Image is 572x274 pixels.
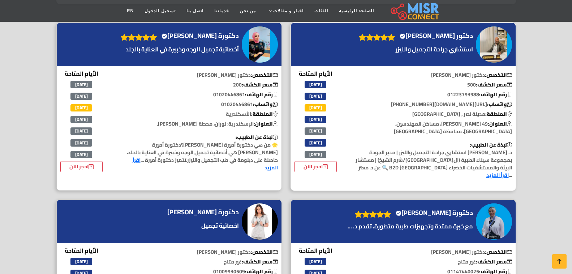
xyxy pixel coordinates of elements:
a: أخصائية تجميل الوجه وخبيرة في العناية بالجلد [117,45,241,54]
a: استشاري جراحة التجميل والليزر [355,45,475,54]
a: دكتورة [PERSON_NAME] [160,30,241,41]
p: 500 [349,81,516,89]
span: [DATE] [305,151,326,158]
img: دكتورة سيلفى محى الدين [242,203,278,240]
a: اخبار و مقالات [261,4,309,18]
span: [DATE] [305,258,326,265]
span: [DATE] [70,139,92,146]
p: 01020446861 [115,101,281,108]
b: سعر الكشف: [476,257,512,266]
a: الفئات [309,4,334,18]
p: د. [PERSON_NAME] استشاري جراحة التجميل والليزر | مدير الجودة بمجموعة سيناء الطبية (ال[GEOGRAPHIC_... [349,141,516,179]
b: نبذة عن الطبيب: [470,140,512,149]
b: التخصص: [251,247,278,257]
span: [DATE] [305,81,326,88]
img: دكتور معتز كامل [476,26,512,63]
b: العنوان: [488,119,512,128]
a: الصفحة الرئيسية [334,4,379,18]
p: 01020446861 [115,91,281,98]
b: التخصص: [485,70,512,80]
p: مدينة نصر , [GEOGRAPHIC_DATA] [349,110,516,118]
a: اخصائية تجميل [167,221,241,230]
span: [DATE] [70,258,92,265]
b: المنطقة: [485,109,512,119]
a: دكتور [PERSON_NAME] [399,30,475,41]
span: [DATE] [70,116,92,123]
svg: Verified account [162,33,167,39]
p: 49 [PERSON_NAME]، مساكن المهندسين، [GEOGRAPHIC_DATA]، محافظة [GEOGRAPHIC_DATA]‬ [349,120,516,135]
b: نبذة عن الطبيب: [236,132,278,142]
p: دكتور [PERSON_NAME] [349,71,516,79]
h4: دكتورة [PERSON_NAME] [167,208,239,216]
div: الأيام المتاحة [60,69,103,172]
a: احجز الآن [60,161,103,172]
p: غير متاح [349,258,516,266]
p: الإسكندرية: لوران، محطة [PERSON_NAME]. [115,120,281,128]
b: واتساب: [253,100,278,109]
span: [DATE] [305,93,326,100]
p: دكتور [PERSON_NAME] [349,248,516,256]
a: اقرأ المزيد [486,170,509,180]
p: الأسكندرية [115,110,281,118]
svg: Verified account [396,210,401,216]
img: دكتورة أميرة رجب [242,26,278,63]
a: EN [122,4,139,18]
a: احجز الآن [294,161,337,172]
h4: دكتورة [PERSON_NAME] [396,209,473,217]
span: اخبار و مقالات [273,8,304,14]
span: [DATE] [305,139,326,146]
span: [DATE] [305,104,326,111]
b: رقم الهاتف: [245,90,278,99]
a: اتصل بنا [181,4,209,18]
p: 01223793988 [349,91,516,98]
span: [DATE] [70,151,92,158]
h4: دكتور [PERSON_NAME] [400,32,473,40]
img: دكتورة ندى عبد الستار [476,203,512,240]
p: [URL][DOMAIN_NAME][PHONE_NUMBER] [349,101,516,108]
a: من نحن [235,4,261,18]
b: واتساب: [487,100,512,109]
span: [DATE] [70,127,92,135]
b: التخصص: [485,247,512,257]
b: سعر الكشف: [242,80,278,89]
b: سعر الكشف: [476,80,512,89]
b: رقم الهاتف: [479,90,512,99]
b: سعر الكشف: [242,257,278,266]
p: غير متاح [115,258,281,266]
p: دكتور [PERSON_NAME] [115,71,281,79]
p: 🌟 من هي دكتورة أميرة [PERSON_NAME]؟دكتورة أميرة [PERSON_NAME] هي أخصائية تجميل الوجه وخبيرة في ال... [115,134,281,172]
a: اقرأ المزيد [133,155,278,172]
a: مع خبرة ممتدة وتجهيزات طبية متطورة، تقدم د. ... [346,222,475,231]
b: المنطقة: [251,109,278,119]
img: main.misr_connect [391,2,439,20]
span: [DATE] [305,127,326,135]
div: الأيام المتاحة [294,69,337,172]
svg: Verified account [400,33,405,39]
h4: دكتورة [PERSON_NAME] [162,32,239,40]
p: دكتور [PERSON_NAME] [115,248,281,256]
a: دكتورة [PERSON_NAME] [167,207,241,218]
span: [DATE] [305,116,326,123]
span: [DATE] [70,93,92,100]
a: خدماتنا [209,4,235,18]
b: التخصص: [251,70,278,80]
span: [DATE] [70,104,92,111]
p: 200 [115,81,281,89]
b: العنوان: [254,119,278,128]
a: تسجيل الدخول [139,4,181,18]
a: دكتورة [PERSON_NAME] [395,207,475,218]
span: [DATE] [70,81,92,88]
